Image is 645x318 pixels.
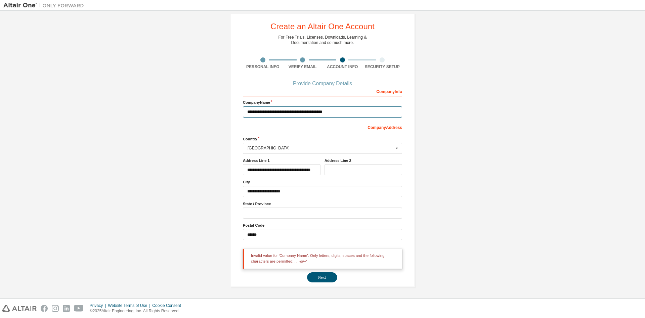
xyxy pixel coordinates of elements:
[243,86,402,96] div: Company Info
[243,249,402,269] div: Invalid value for 'Company Name'. Only letters, digits, spaces and the following characters are p...
[243,158,320,163] label: Address Line 1
[243,100,402,105] label: Company Name
[243,82,402,86] div: Provide Company Details
[52,305,59,312] img: instagram.svg
[3,2,87,9] img: Altair One
[243,136,402,142] label: Country
[152,303,185,308] div: Cookie Consent
[2,305,37,312] img: altair_logo.svg
[278,35,367,45] div: For Free Trials, Licenses, Downloads, Learning & Documentation and so much more.
[243,122,402,132] div: Company Address
[243,64,283,70] div: Personal Info
[108,303,152,308] div: Website Terms of Use
[248,146,394,150] div: [GEOGRAPHIC_DATA]
[325,158,402,163] label: Address Line 2
[243,201,402,207] label: State / Province
[63,305,70,312] img: linkedin.svg
[90,308,185,314] p: © 2025 Altair Engineering, Inc. All Rights Reserved.
[322,64,362,70] div: Account Info
[307,272,337,282] button: Next
[243,223,402,228] label: Postal Code
[41,305,48,312] img: facebook.svg
[270,22,375,31] div: Create an Altair One Account
[362,64,402,70] div: Security Setup
[283,64,323,70] div: Verify Email
[74,305,84,312] img: youtube.svg
[90,303,108,308] div: Privacy
[243,179,402,185] label: City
